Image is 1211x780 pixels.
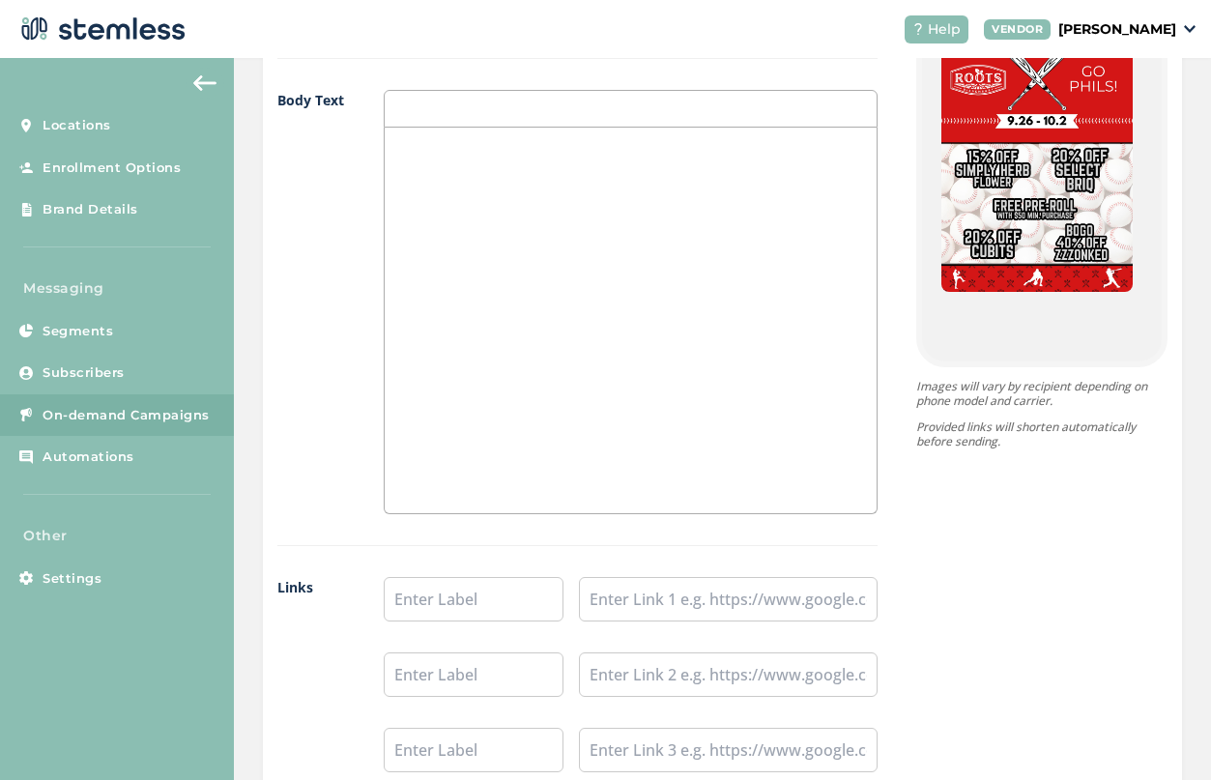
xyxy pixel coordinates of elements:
[43,116,111,135] span: Locations
[579,728,878,772] input: Enter Link 3 e.g. https://www.google.com
[43,406,210,425] span: On-demand Campaigns
[384,652,563,697] input: Enter Label
[15,10,186,48] img: logo-dark-0685b13c.svg
[384,728,563,772] input: Enter Label
[984,19,1051,40] div: VENDOR
[916,419,1168,448] p: Provided links will shorten automatically before sending.
[1058,19,1176,40] p: [PERSON_NAME]
[912,23,924,35] img: icon-help-white-03924b79.svg
[193,75,216,91] img: icon-arrow-back-accent-c549486e.svg
[43,322,113,341] span: Segments
[916,379,1168,408] p: Images will vary by recipient depending on phone model and carrier.
[43,448,134,467] span: Automations
[43,569,101,589] span: Settings
[1184,25,1196,33] img: icon_down-arrow-small-66adaf34.svg
[579,577,878,621] input: Enter Link 1 e.g. https://www.google.com
[43,363,125,383] span: Subscribers
[384,577,563,621] input: Enter Label
[43,159,181,178] span: Enrollment Options
[579,652,878,697] input: Enter Link 2 e.g. https://www.google.com
[277,90,345,514] label: Body Text
[1114,687,1211,780] iframe: Chat Widget
[941,44,1133,292] img: 2Q==
[928,19,961,40] span: Help
[43,200,138,219] span: Brand Details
